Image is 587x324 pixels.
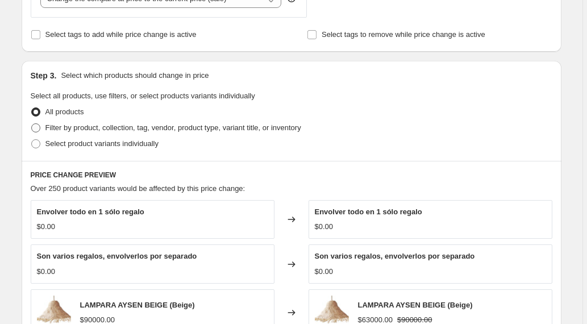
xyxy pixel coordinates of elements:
[31,184,245,193] span: Over 250 product variants would be affected by this price change:
[45,139,159,148] span: Select product variants individually
[61,70,209,81] p: Select which products should change in price
[37,207,144,216] span: Envolver todo en 1 sólo regalo
[37,221,56,232] div: $0.00
[358,301,473,309] span: LAMPARA AYSEN BEIGE (Beige)
[45,107,84,116] span: All products
[37,252,197,260] span: Son varios regalos, envolverlos por separado
[45,30,197,39] span: Select tags to add while price change is active
[315,266,334,277] div: $0.00
[315,252,475,260] span: Son varios regalos, envolverlos por separado
[45,123,301,132] span: Filter by product, collection, tag, vendor, product type, variant title, or inventory
[315,221,334,232] div: $0.00
[31,92,255,100] span: Select all products, use filters, or select products variants individually
[31,171,552,180] h6: PRICE CHANGE PREVIEW
[37,266,56,277] div: $0.00
[322,30,485,39] span: Select tags to remove while price change is active
[31,70,57,81] h2: Step 3.
[80,301,195,309] span: LAMPARA AYSEN BEIGE (Beige)
[315,207,422,216] span: Envolver todo en 1 sólo regalo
